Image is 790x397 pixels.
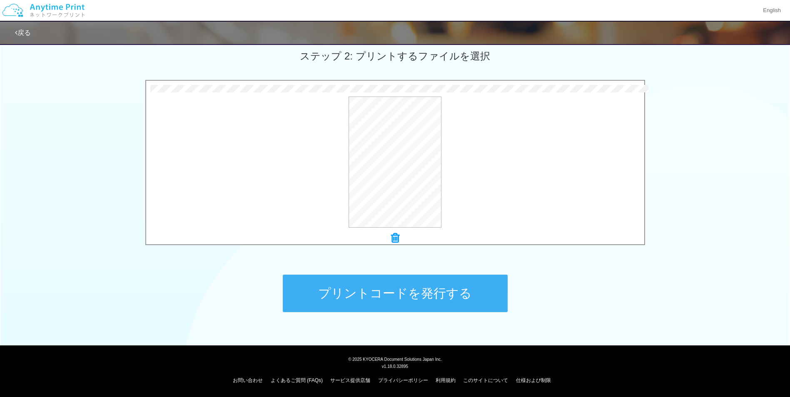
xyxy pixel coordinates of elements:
[283,275,508,312] button: プリントコードを発行する
[516,377,551,383] a: 仕様および制限
[382,364,408,369] span: v1.18.0.32895
[271,377,323,383] a: よくあるご質問 (FAQs)
[463,377,508,383] a: このサイトについて
[348,356,442,362] span: © 2025 KYOCERA Document Solutions Japan Inc.
[233,377,263,383] a: お問い合わせ
[15,29,31,36] a: 戻る
[378,377,428,383] a: プライバシーポリシー
[436,377,456,383] a: 利用規約
[330,377,370,383] a: サービス提供店舗
[300,50,490,62] span: ステップ 2: プリントするファイルを選択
